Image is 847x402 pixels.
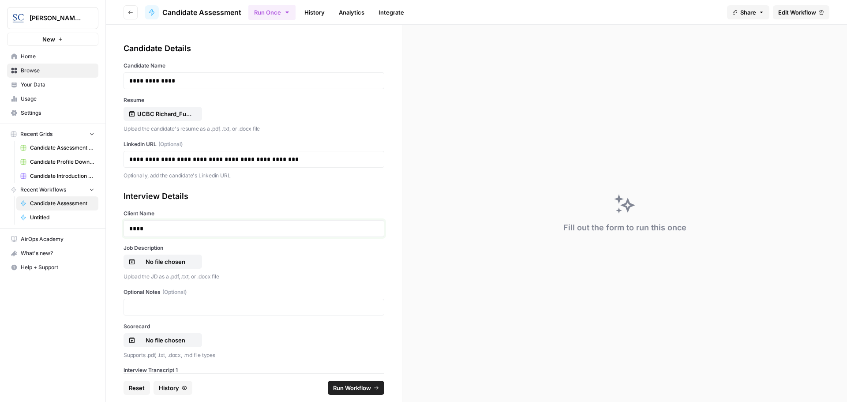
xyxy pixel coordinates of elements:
[21,67,94,75] span: Browse
[124,272,384,281] p: Upload the JD as a .pdf, .txt, or .docx file
[162,288,187,296] span: (Optional)
[16,141,98,155] a: Candidate Assessment Download Sheet
[137,336,194,345] p: No file chosen
[727,5,769,19] button: Share
[778,8,816,17] span: Edit Workflow
[7,78,98,92] a: Your Data
[30,158,94,166] span: Candidate Profile Download Sheet
[299,5,330,19] a: History
[158,140,183,148] span: (Optional)
[30,14,83,23] span: [PERSON_NAME] [GEOGRAPHIC_DATA]
[333,383,371,392] span: Run Workflow
[7,232,98,246] a: AirOps Academy
[373,5,409,19] a: Integrate
[16,169,98,183] a: Candidate Introduction Download Sheet
[248,5,296,20] button: Run Once
[145,5,241,19] a: Candidate Assessment
[16,210,98,225] a: Untitled
[124,107,202,121] button: UCBC Richard_Funnell_Resume_Aug_1_2025.pdf
[124,210,384,218] label: Client Name
[124,62,384,70] label: Candidate Name
[7,260,98,274] button: Help + Support
[154,381,192,395] button: History
[30,214,94,222] span: Untitled
[7,64,98,78] a: Browse
[30,144,94,152] span: Candidate Assessment Download Sheet
[124,124,384,133] p: Upload the candidate's resume as a .pdf, .txt, or .docx file
[328,381,384,395] button: Run Workflow
[563,222,686,234] div: Fill out the form to run this once
[16,155,98,169] a: Candidate Profile Download Sheet
[7,128,98,141] button: Recent Grids
[137,109,194,118] p: UCBC Richard_Funnell_Resume_Aug_1_2025.pdf
[7,183,98,196] button: Recent Workflows
[30,172,94,180] span: Candidate Introduction Download Sheet
[7,49,98,64] a: Home
[124,351,384,360] p: Supports .pdf, .txt, .docx, .md file types
[162,7,241,18] span: Candidate Assessment
[16,196,98,210] a: Candidate Assessment
[7,7,98,29] button: Workspace: Stanton Chase Nashville
[7,106,98,120] a: Settings
[124,323,384,331] label: Scorecard
[20,186,66,194] span: Recent Workflows
[334,5,370,19] a: Analytics
[124,140,384,148] label: LinkedIn URL
[7,92,98,106] a: Usage
[10,10,26,26] img: Stanton Chase Nashville Logo
[124,42,384,55] div: Candidate Details
[159,383,179,392] span: History
[21,81,94,89] span: Your Data
[124,171,384,180] p: Optionally, add the candidate's Linkedin URL
[124,255,202,269] button: No file chosen
[21,109,94,117] span: Settings
[21,53,94,60] span: Home
[124,190,384,203] div: Interview Details
[773,5,829,19] a: Edit Workflow
[124,244,384,252] label: Job Description
[129,383,145,392] span: Reset
[137,257,194,266] p: No file chosen
[740,8,756,17] span: Share
[7,33,98,46] button: New
[21,263,94,271] span: Help + Support
[20,130,52,138] span: Recent Grids
[124,96,384,104] label: Resume
[7,246,98,260] button: What's new?
[42,35,55,44] span: New
[21,235,94,243] span: AirOps Academy
[30,199,94,207] span: Candidate Assessment
[124,288,384,296] label: Optional Notes
[7,247,98,260] div: What's new?
[124,366,384,374] label: Interview Transcript 1
[124,333,202,347] button: No file chosen
[124,381,150,395] button: Reset
[21,95,94,103] span: Usage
